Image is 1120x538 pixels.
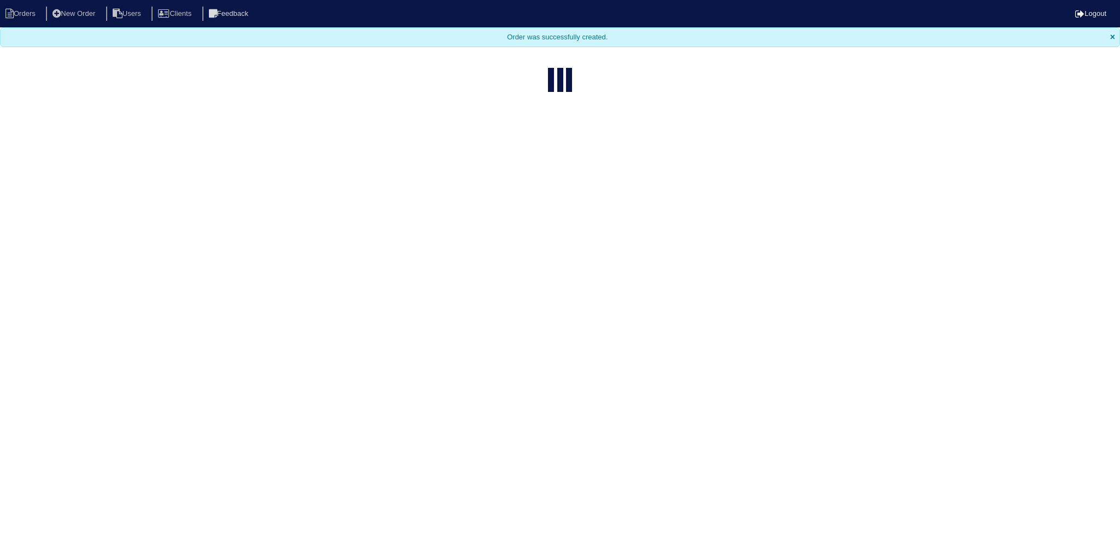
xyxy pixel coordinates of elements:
li: Feedback [202,7,257,21]
a: Clients [151,9,200,18]
span: Close [1110,32,1115,42]
a: Logout [1075,9,1106,18]
li: New Order [46,7,104,21]
li: Users [106,7,150,21]
span: × [1110,32,1115,42]
a: New Order [46,9,104,18]
div: loading... [557,68,563,94]
a: Users [106,9,150,18]
li: Clients [151,7,200,21]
